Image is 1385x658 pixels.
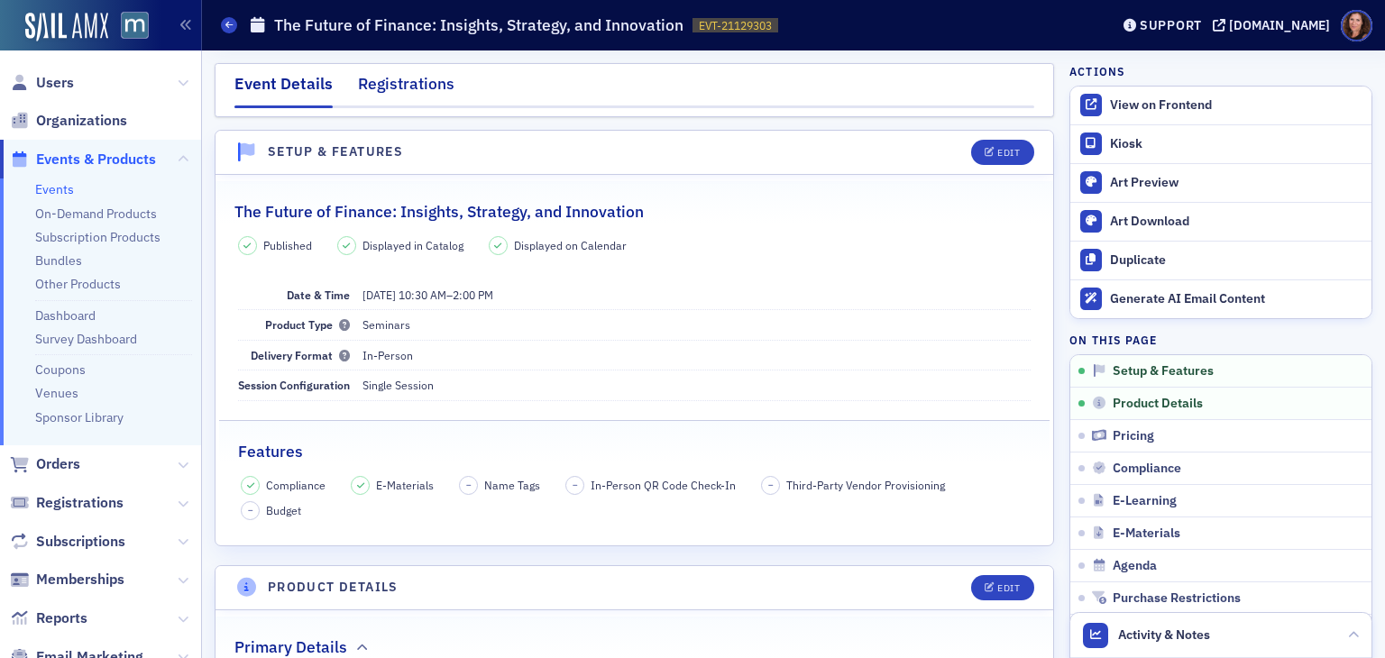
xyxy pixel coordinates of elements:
[362,288,396,302] span: [DATE]
[35,409,124,425] a: Sponsor Library
[10,570,124,589] a: Memberships
[1110,291,1362,307] div: Generate AI Email Content
[1110,252,1362,269] div: Duplicate
[266,502,301,518] span: Budget
[362,237,463,253] span: Displayed in Catalog
[36,570,124,589] span: Memberships
[35,307,96,324] a: Dashboard
[35,181,74,197] a: Events
[971,140,1033,165] button: Edit
[1113,428,1154,444] span: Pricing
[1110,214,1362,230] div: Art Download
[35,229,161,245] a: Subscription Products
[453,288,493,302] time: 2:00 PM
[234,200,644,224] h2: The Future of Finance: Insights, Strategy, and Innovation
[997,583,1020,593] div: Edit
[251,348,350,362] span: Delivery Format
[362,288,493,302] span: –
[1110,175,1362,191] div: Art Preview
[1070,241,1371,279] button: Duplicate
[268,578,399,597] h4: Product Details
[484,477,540,493] span: Name Tags
[591,477,736,493] span: In-Person QR Code Check-In
[36,493,124,513] span: Registrations
[35,385,78,401] a: Venues
[1341,10,1372,41] span: Profile
[1229,17,1330,33] div: [DOMAIN_NAME]
[362,348,413,362] span: In-Person
[35,252,82,269] a: Bundles
[263,237,312,253] span: Published
[786,477,945,493] span: Third-Party Vendor Provisioning
[1113,493,1177,509] span: E-Learning
[1069,63,1125,79] h4: Actions
[10,532,125,552] a: Subscriptions
[699,18,772,33] span: EVT-21129303
[1113,558,1157,574] span: Agenda
[265,317,350,332] span: Product Type
[362,317,410,332] span: Seminars
[1110,97,1362,114] div: View on Frontend
[997,148,1020,158] div: Edit
[36,608,87,628] span: Reports
[274,14,683,36] h1: The Future of Finance: Insights, Strategy, and Innovation
[573,479,578,491] span: –
[1113,461,1181,477] span: Compliance
[1113,396,1203,412] span: Product Details
[35,361,86,378] a: Coupons
[36,73,74,93] span: Users
[1113,525,1180,542] span: E-Materials
[514,237,627,253] span: Displayed on Calendar
[268,142,403,161] h4: Setup & Features
[362,378,434,392] span: Single Session
[399,288,446,302] time: 10:30 AM
[121,12,149,40] img: SailAMX
[466,479,472,491] span: –
[1070,125,1371,163] a: Kiosk
[10,454,80,474] a: Orders
[1113,363,1214,379] span: Setup & Features
[1070,87,1371,124] a: View on Frontend
[36,111,127,131] span: Organizations
[35,276,121,292] a: Other Products
[10,111,127,131] a: Organizations
[1070,279,1371,318] button: Generate AI Email Content
[768,479,774,491] span: –
[36,454,80,474] span: Orders
[36,532,125,552] span: Subscriptions
[287,288,350,302] span: Date & Time
[10,150,156,169] a: Events & Products
[25,13,108,41] img: SailAMX
[1213,19,1336,32] button: [DOMAIN_NAME]
[10,73,74,93] a: Users
[238,378,350,392] span: Session Configuration
[108,12,149,42] a: View Homepage
[376,477,434,493] span: E-Materials
[1110,136,1362,152] div: Kiosk
[35,206,157,222] a: On-Demand Products
[358,72,454,105] div: Registrations
[971,575,1033,600] button: Edit
[1070,202,1371,241] a: Art Download
[1140,17,1202,33] div: Support
[1069,332,1372,348] h4: On this page
[10,493,124,513] a: Registrations
[1070,163,1371,202] a: Art Preview
[36,150,156,169] span: Events & Products
[1113,590,1241,607] span: Purchase Restrictions
[1118,626,1210,644] span: Activity & Notes
[234,72,333,108] div: Event Details
[238,440,303,463] h2: Features
[248,504,253,516] span: –
[266,477,326,493] span: Compliance
[35,331,137,347] a: Survey Dashboard
[10,608,87,628] a: Reports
